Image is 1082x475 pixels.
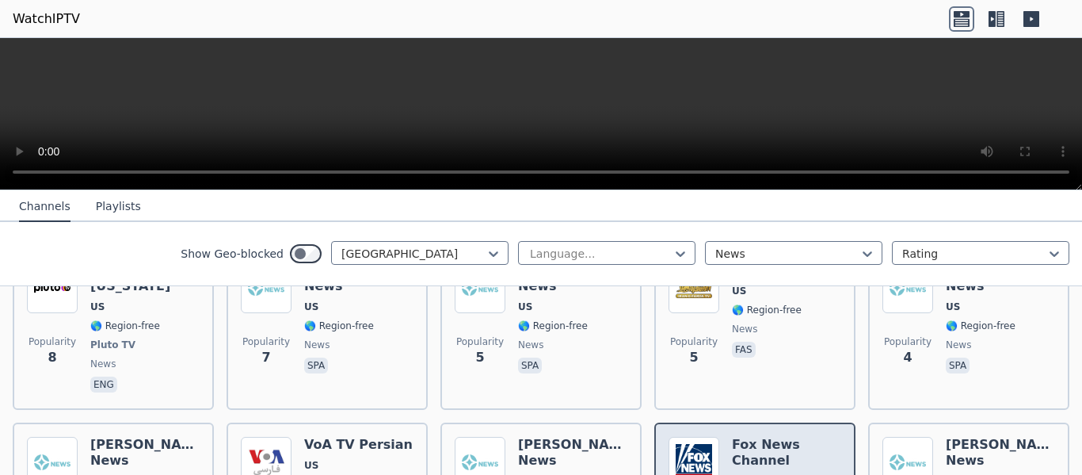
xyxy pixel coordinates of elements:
[304,339,330,351] span: news
[732,323,757,335] span: news
[90,339,135,351] span: Pluto TV
[19,192,70,222] button: Channels
[261,348,270,367] span: 7
[90,320,160,332] span: 🌎 Region-free
[732,437,841,469] h6: Fox News Channel
[304,459,318,472] span: US
[946,339,971,351] span: news
[241,262,291,313] img: Estrella News
[884,335,932,348] span: Popularity
[689,348,698,367] span: 5
[29,335,76,348] span: Popularity
[456,335,504,348] span: Popularity
[90,301,105,313] span: US
[304,301,318,313] span: US
[48,348,56,367] span: 8
[242,335,290,348] span: Popularity
[304,358,328,373] p: spa
[946,301,960,313] span: US
[946,358,970,373] p: spa
[669,262,719,313] img: IraneFarda TV
[670,335,718,348] span: Popularity
[882,262,933,313] img: Estrella News
[96,192,141,222] button: Playlists
[518,301,532,313] span: US
[518,358,542,373] p: spa
[518,320,588,332] span: 🌎 Region-free
[518,339,543,351] span: news
[475,348,484,367] span: 5
[90,437,200,469] h6: [PERSON_NAME] News
[946,320,1015,332] span: 🌎 Region-free
[518,437,627,469] h6: [PERSON_NAME] News
[181,246,284,262] label: Show Geo-blocked
[304,320,374,332] span: 🌎 Region-free
[732,342,756,358] p: fas
[90,358,116,370] span: news
[90,377,117,393] p: eng
[27,262,78,313] img: WeatherNation New York
[13,10,80,29] a: WatchIPTV
[946,437,1055,469] h6: [PERSON_NAME] News
[732,285,746,297] span: US
[304,437,413,453] h6: VoA TV Persian
[732,304,802,316] span: 🌎 Region-free
[455,262,505,313] img: Estrella News
[903,348,912,367] span: 4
